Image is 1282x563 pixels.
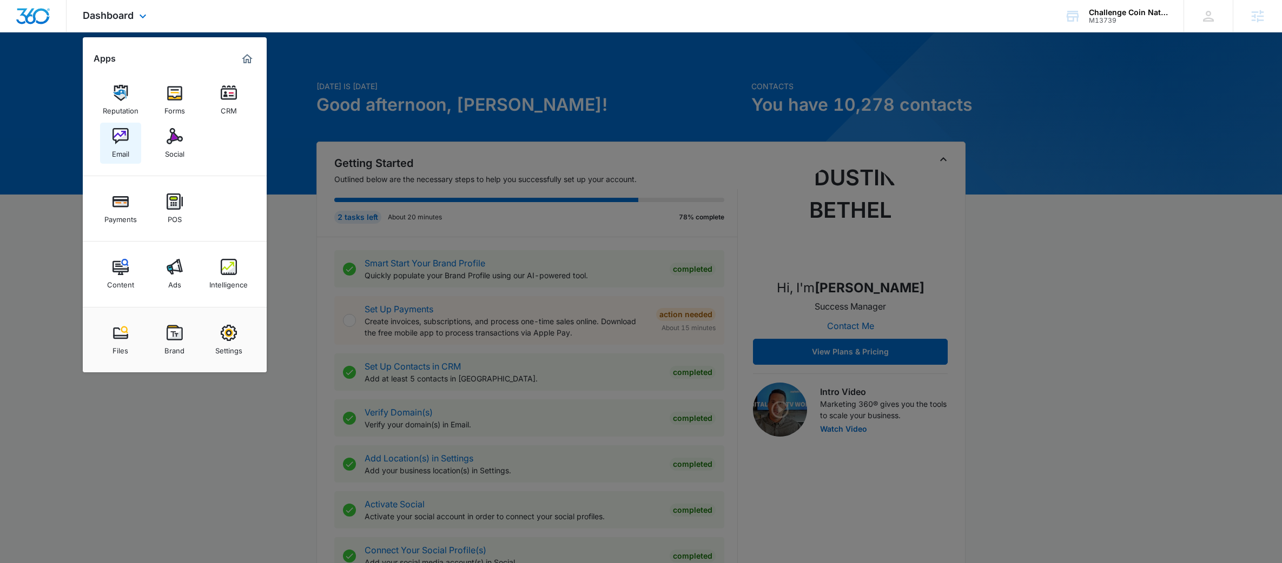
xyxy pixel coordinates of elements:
[94,53,116,64] h2: Apps
[239,50,256,68] a: Marketing 360® Dashboard
[100,319,141,360] a: Files
[154,123,195,164] a: Social
[208,79,249,120] a: CRM
[154,319,195,360] a: Brand
[104,210,137,224] div: Payments
[154,79,195,120] a: Forms
[209,275,248,289] div: Intelligence
[164,341,184,355] div: Brand
[113,341,128,355] div: Files
[168,275,181,289] div: Ads
[100,79,141,120] a: Reputation
[208,253,249,294] a: Intelligence
[221,101,237,115] div: CRM
[1089,8,1168,17] div: account name
[100,123,141,164] a: Email
[100,253,141,294] a: Content
[208,319,249,360] a: Settings
[83,10,134,21] span: Dashboard
[164,101,185,115] div: Forms
[215,341,242,355] div: Settings
[107,275,134,289] div: Content
[165,144,184,158] div: Social
[112,144,129,158] div: Email
[100,188,141,229] a: Payments
[154,253,195,294] a: Ads
[103,101,138,115] div: Reputation
[1089,17,1168,24] div: account id
[154,188,195,229] a: POS
[168,210,182,224] div: POS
